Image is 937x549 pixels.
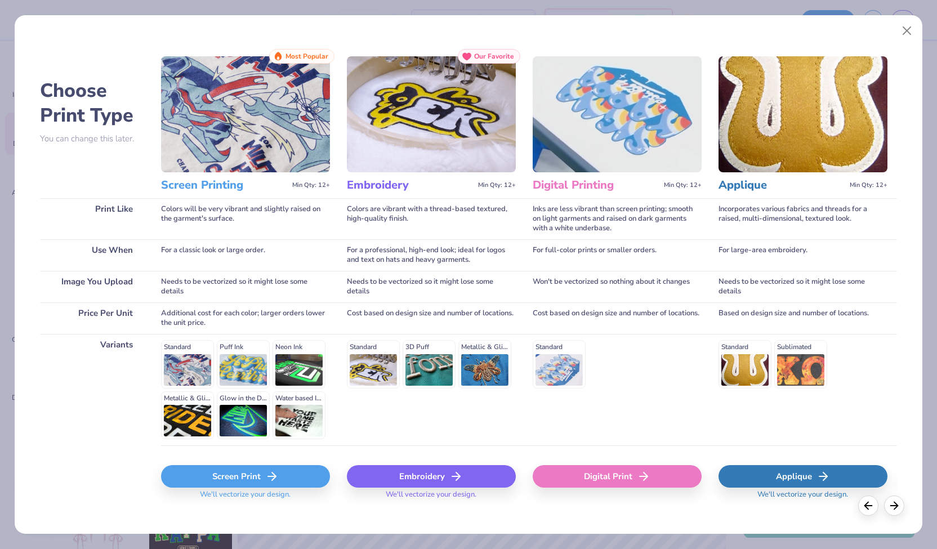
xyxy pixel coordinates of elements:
[533,56,702,172] img: Digital Printing
[347,271,516,302] div: Needs to be vectorized so it might lose some details
[347,178,474,193] h3: Embroidery
[161,198,330,239] div: Colors will be very vibrant and slightly raised on the garment's surface.
[40,134,144,144] p: You can change this later.
[347,239,516,271] div: For a professional, high-end look; ideal for logos and text on hats and heavy garments.
[533,239,702,271] div: For full-color prints or smaller orders.
[40,198,144,239] div: Print Like
[896,20,918,42] button: Close
[347,465,516,488] div: Embroidery
[347,56,516,172] img: Embroidery
[850,181,887,189] span: Min Qty: 12+
[161,302,330,334] div: Additional cost for each color; larger orders lower the unit price.
[285,52,328,60] span: Most Popular
[753,490,853,506] span: We'll vectorize your design.
[292,181,330,189] span: Min Qty: 12+
[719,239,887,271] div: For large-area embroidery.
[719,56,887,172] img: Applique
[347,302,516,334] div: Cost based on design size and number of locations.
[719,465,887,488] div: Applique
[664,181,702,189] span: Min Qty: 12+
[161,239,330,271] div: For a classic look or large order.
[381,490,481,506] span: We'll vectorize your design.
[347,198,516,239] div: Colors are vibrant with a thread-based textured, high-quality finish.
[533,198,702,239] div: Inks are less vibrant than screen printing; smooth on light garments and raised on dark garments ...
[719,198,887,239] div: Incorporates various fabrics and threads for a raised, multi-dimensional, textured look.
[533,271,702,302] div: Won't be vectorized so nothing about it changes
[533,178,659,193] h3: Digital Printing
[40,78,144,128] h2: Choose Print Type
[161,271,330,302] div: Needs to be vectorized so it might lose some details
[719,271,887,302] div: Needs to be vectorized so it might lose some details
[161,465,330,488] div: Screen Print
[40,271,144,302] div: Image You Upload
[719,302,887,334] div: Based on design size and number of locations.
[533,465,702,488] div: Digital Print
[533,302,702,334] div: Cost based on design size and number of locations.
[40,334,144,445] div: Variants
[161,56,330,172] img: Screen Printing
[719,178,845,193] h3: Applique
[478,181,516,189] span: Min Qty: 12+
[40,302,144,334] div: Price Per Unit
[40,239,144,271] div: Use When
[195,490,295,506] span: We'll vectorize your design.
[161,178,288,193] h3: Screen Printing
[474,52,514,60] span: Our Favorite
